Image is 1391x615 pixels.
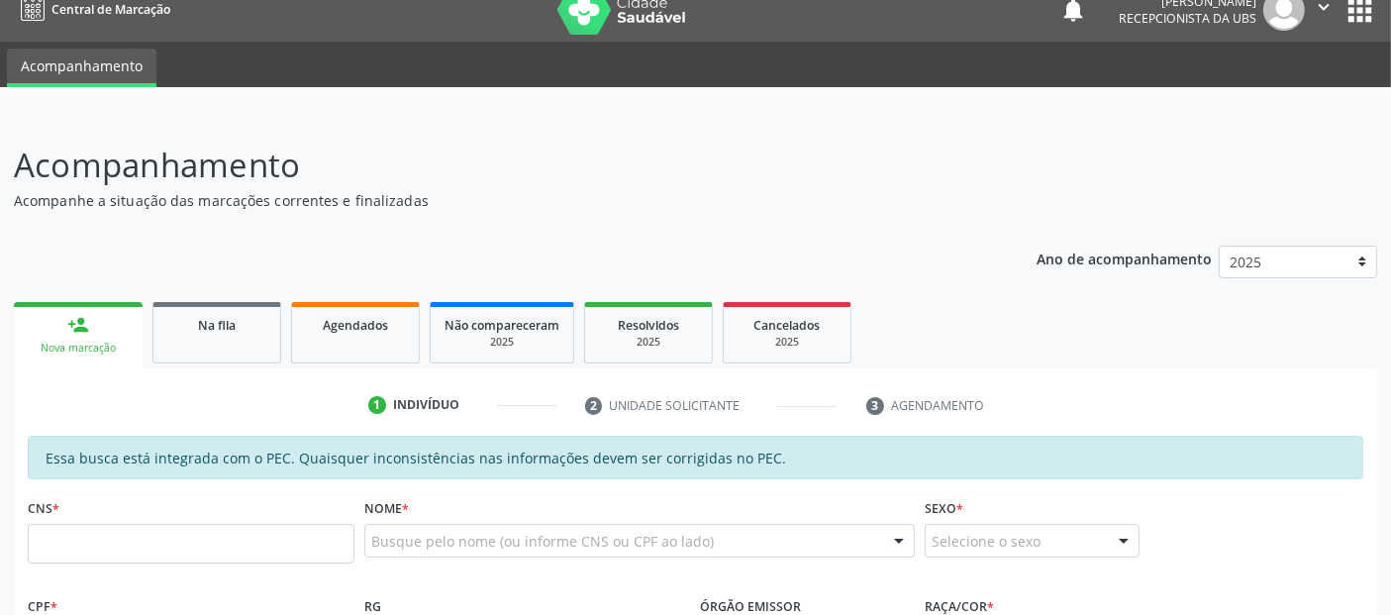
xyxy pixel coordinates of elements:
span: Resolvidos [618,317,679,334]
div: Essa busca está integrada com o PEC. Quaisquer inconsistências nas informações devem ser corrigid... [28,436,1363,479]
p: Acompanhamento [14,141,968,190]
span: Busque pelo nome (ou informe CNS ou CPF ao lado) [371,531,714,552]
div: person_add [67,314,89,336]
p: Ano de acompanhamento [1037,246,1212,270]
p: Acompanhe a situação das marcações correntes e finalizadas [14,190,968,211]
span: Central de Marcação [51,1,170,18]
label: CNS [28,493,59,524]
span: Na fila [198,317,236,334]
span: Selecione o sexo [932,531,1041,552]
label: Nome [364,493,409,524]
span: Cancelados [754,317,821,334]
span: Não compareceram [445,317,559,334]
div: Indivíduo [393,396,459,414]
div: Nova marcação [28,341,129,356]
div: 2025 [445,335,559,350]
div: 1 [368,396,386,414]
span: Recepcionista da UBS [1119,10,1256,27]
div: 2025 [599,335,698,350]
label: Sexo [925,493,963,524]
a: Acompanhamento [7,49,156,87]
span: Agendados [323,317,388,334]
div: 2025 [738,335,837,350]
